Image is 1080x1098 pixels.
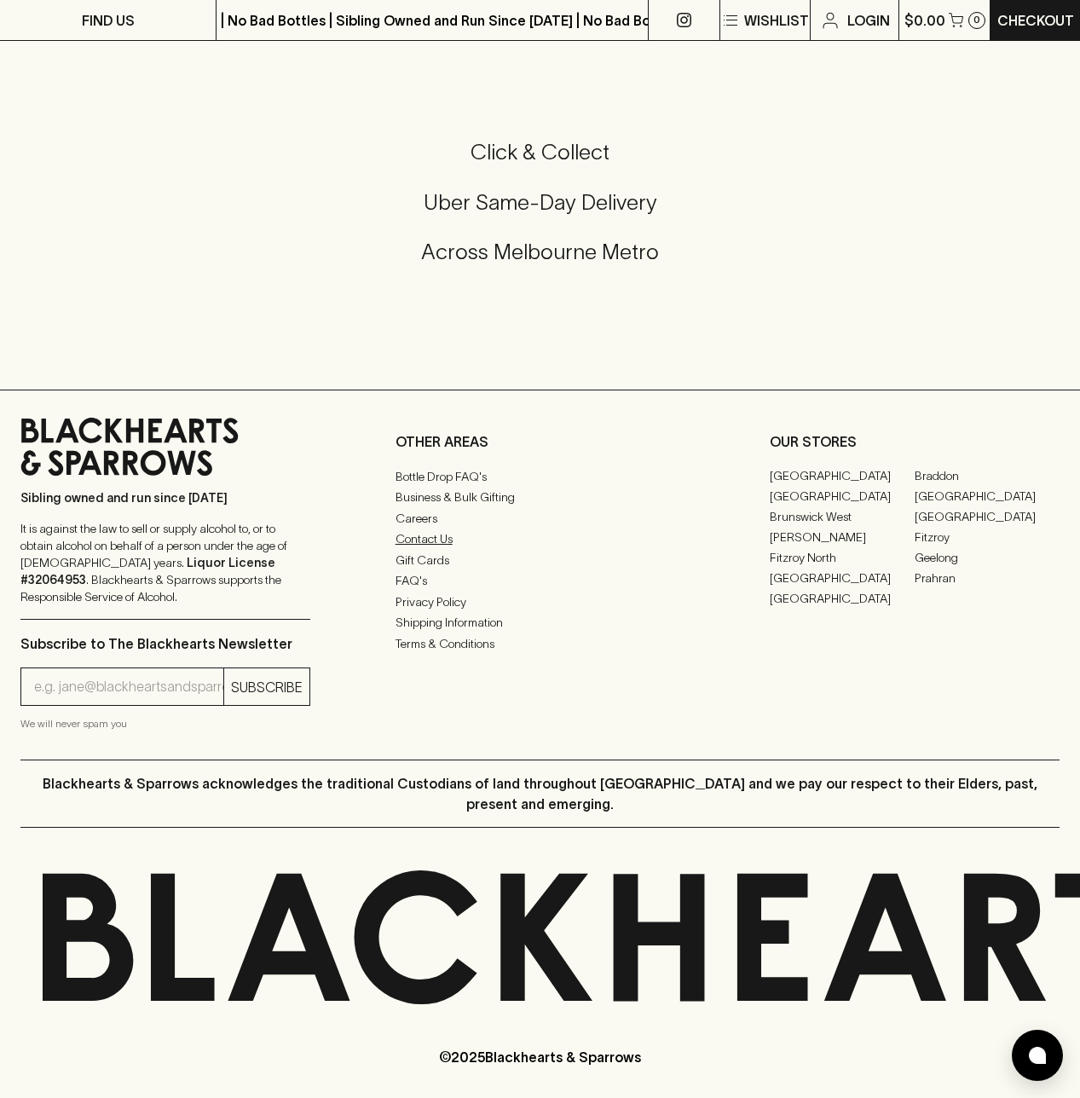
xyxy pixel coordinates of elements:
[770,431,1060,452] p: OUR STORES
[770,486,915,506] a: [GEOGRAPHIC_DATA]
[744,10,809,31] p: Wishlist
[915,547,1060,568] a: Geelong
[396,592,685,612] a: Privacy Policy
[973,15,980,25] p: 0
[231,677,303,697] p: SUBSCRIBE
[20,188,1060,217] h5: Uber Same-Day Delivery
[20,715,310,732] p: We will never spam you
[770,465,915,486] a: [GEOGRAPHIC_DATA]
[770,506,915,527] a: Brunswick West
[20,238,1060,266] h5: Across Melbourne Metro
[904,10,945,31] p: $0.00
[20,520,310,605] p: It is against the law to sell or supply alcohol to, or to obtain alcohol on behalf of a person un...
[396,508,685,529] a: Careers
[396,487,685,507] a: Business & Bulk Gifting
[915,506,1060,527] a: [GEOGRAPHIC_DATA]
[847,10,890,31] p: Login
[396,529,685,549] a: Contact Us
[915,465,1060,486] a: Braddon
[770,527,915,547] a: [PERSON_NAME]
[224,668,309,705] button: SUBSCRIBE
[915,486,1060,506] a: [GEOGRAPHIC_DATA]
[396,612,685,633] a: Shipping Information
[997,10,1074,31] p: Checkout
[770,588,915,609] a: [GEOGRAPHIC_DATA]
[770,547,915,568] a: Fitzroy North
[915,527,1060,547] a: Fitzroy
[20,633,310,654] p: Subscribe to The Blackhearts Newsletter
[396,633,685,654] a: Terms & Conditions
[20,138,1060,166] h5: Click & Collect
[82,10,135,31] p: FIND US
[396,466,685,487] a: Bottle Drop FAQ's
[1029,1047,1046,1064] img: bubble-icon
[396,431,685,452] p: OTHER AREAS
[20,70,1060,355] div: Call to action block
[396,570,685,591] a: FAQ's
[20,489,310,506] p: Sibling owned and run since [DATE]
[770,568,915,588] a: [GEOGRAPHIC_DATA]
[33,773,1047,814] p: Blackhearts & Sparrows acknowledges the traditional Custodians of land throughout [GEOGRAPHIC_DAT...
[396,550,685,570] a: Gift Cards
[34,673,223,701] input: e.g. jane@blackheartsandsparrows.com.au
[915,568,1060,588] a: Prahran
